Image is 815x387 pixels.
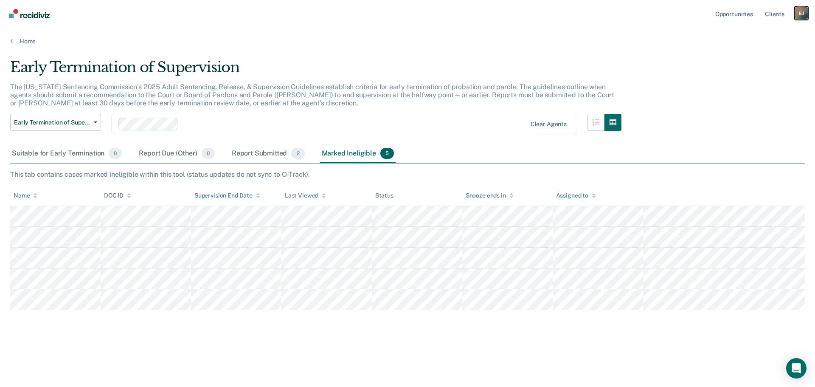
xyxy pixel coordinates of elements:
div: Status [375,192,393,199]
img: Recidiviz [9,9,50,18]
span: 5 [380,148,394,159]
div: Suitable for Early Termination0 [10,144,124,163]
span: 0 [109,148,122,159]
span: Early Termination of Supervision [14,119,90,126]
div: Report Submitted2 [230,144,306,163]
div: Report Due (Other)0 [137,144,216,163]
div: Assigned to [556,192,596,199]
button: Profile dropdown button [795,6,808,20]
div: Last Viewed [285,192,326,199]
div: B J [795,6,808,20]
div: Clear agents [531,121,567,128]
span: 2 [291,148,304,159]
div: This tab contains cases marked ineligible within this tool (status updates do not sync to O-Track). [10,170,805,178]
a: Home [10,37,805,45]
div: Supervision End Date [194,192,260,199]
button: Early Termination of Supervision [10,114,101,131]
div: Snooze ends in [466,192,514,199]
div: Marked Ineligible5 [320,144,396,163]
div: Open Intercom Messenger [786,358,807,379]
div: DOC ID [104,192,131,199]
div: Early Termination of Supervision [10,59,621,83]
p: The [US_STATE] Sentencing Commission’s 2025 Adult Sentencing, Release, & Supervision Guidelines e... [10,83,614,107]
div: Name [14,192,37,199]
span: 0 [202,148,215,159]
